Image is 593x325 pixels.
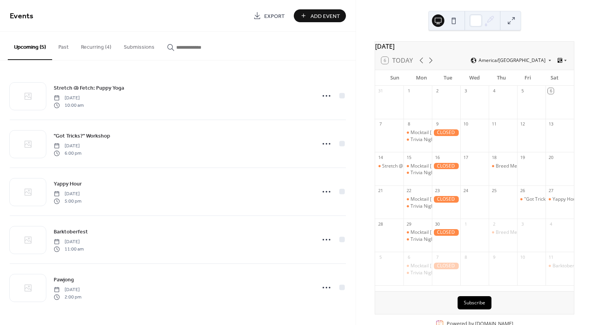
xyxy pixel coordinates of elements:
div: Breed Meetup [489,229,517,236]
div: Trivia Night [411,170,435,176]
span: 10:00 am [54,102,84,109]
a: Yappy Hour [54,179,82,188]
span: [DATE] [54,286,81,293]
div: 8 [406,121,412,127]
div: 2 [491,221,497,227]
div: Stretch @ Fetch: Puppy Yoga [375,163,404,170]
span: 11:00 am [54,246,84,253]
div: 30 [434,221,440,227]
div: Fri [514,70,541,86]
div: 10 [463,121,468,127]
div: 11 [548,254,554,260]
div: Yappy Hour [553,196,578,203]
div: Mocktail Monday [404,129,432,136]
span: Export [264,12,285,20]
div: 13 [548,121,554,127]
a: "Got Tricks?" Workshop [54,131,110,140]
div: Trivia Night [411,136,435,143]
a: Barktoberfest [54,227,88,236]
div: 6 [406,254,412,260]
div: CLOSED [432,229,460,236]
div: 3 [519,221,525,227]
div: Mocktail [DATE] [411,263,445,269]
span: 2:00 pm [54,293,81,300]
div: Trivia Night [404,170,432,176]
div: 17 [463,154,468,160]
div: 9 [491,254,497,260]
div: 20 [548,154,554,160]
div: Mocktail [DATE] [411,129,445,136]
div: "Got Tricks?" Workshop [524,196,575,203]
button: Recurring (4) [75,32,118,59]
div: 16 [434,154,440,160]
div: CLOSED [432,263,460,269]
div: Trivia Night [404,236,432,243]
button: Subscribe [458,296,491,309]
div: Trivia Night [404,270,432,276]
div: Mocktail [DATE] [411,229,445,236]
div: 23 [434,188,440,194]
div: 19 [519,154,525,160]
span: Yappy Hour [54,180,82,188]
div: Mocktail Monday [404,163,432,170]
span: [DATE] [54,191,81,198]
div: 4 [548,221,554,227]
div: 24 [463,188,468,194]
div: Wed [461,70,488,86]
div: 29 [406,221,412,227]
div: 2 [434,88,440,94]
div: Sun [381,70,408,86]
a: Export [247,9,291,22]
div: CLOSED [432,196,460,203]
div: Trivia Night [404,203,432,210]
button: Upcoming (5) [8,32,52,60]
div: CLOSED [432,163,460,170]
div: Trivia Night [411,236,435,243]
div: 5 [519,88,525,94]
div: 14 [377,154,383,160]
div: 7 [377,121,383,127]
div: 1 [406,88,412,94]
div: Sat [541,70,568,86]
div: 8 [463,254,468,260]
div: Mocktail [DATE] [411,163,445,170]
div: Barktoberfest [546,263,574,269]
div: Mocktail Monday [404,263,432,269]
span: Stretch @ Fetch: Puppy Yoga [54,84,124,92]
span: [DATE] [54,238,84,246]
div: 9 [434,121,440,127]
div: 31 [377,88,383,94]
div: 27 [548,188,554,194]
div: Mon [408,70,435,86]
div: Mocktail Monday [404,229,432,236]
div: Mocktail [DATE] [411,196,445,203]
a: Stretch @ Fetch: Puppy Yoga [54,83,124,92]
div: Mocktail Monday [404,196,432,203]
div: Trivia Night [411,203,435,210]
div: Trivia Night [404,136,432,143]
div: "Got Tricks?" Workshop [517,196,546,203]
span: Barktoberfest [54,228,88,236]
span: America/[GEOGRAPHIC_DATA] [479,58,546,63]
span: Events [10,9,33,24]
div: 18 [491,154,497,160]
div: Breed Meetup [496,163,527,170]
span: 5:00 pm [54,198,81,205]
div: 3 [463,88,468,94]
span: 6:00 pm [54,150,81,157]
div: 1 [463,221,468,227]
div: 22 [406,188,412,194]
div: Tue [435,70,461,86]
div: 15 [406,154,412,160]
span: Pawjong [54,276,74,284]
div: Breed Meetup [489,163,517,170]
span: "Got Tricks?" Workshop [54,132,110,140]
a: Pawjong [54,275,74,284]
div: 25 [491,188,497,194]
div: CLOSED [432,129,460,136]
div: 6 [548,88,554,94]
span: [DATE] [54,95,84,102]
div: Thu [488,70,514,86]
div: Yappy Hour [546,196,574,203]
button: Submissions [118,32,161,59]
